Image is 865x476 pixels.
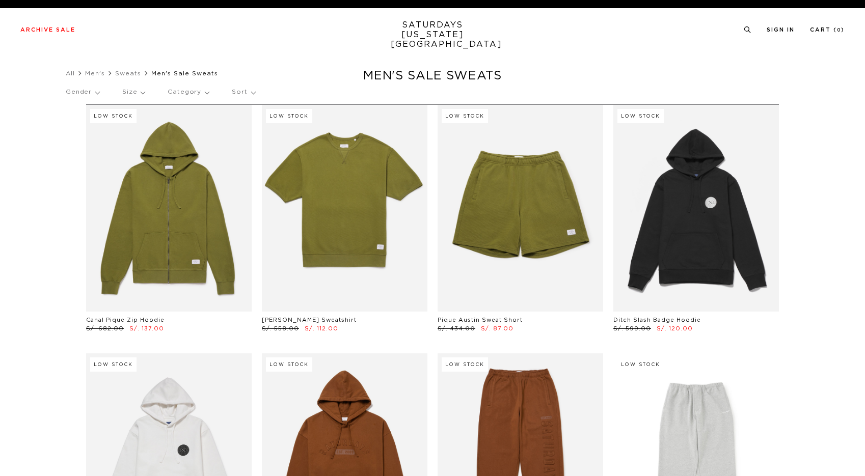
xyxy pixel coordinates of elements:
div: Low Stock [617,357,664,372]
div: Low Stock [442,109,488,123]
span: S/. 682.00 [86,326,124,331]
span: S/. 137.00 [129,326,164,331]
a: Canal Pique Zip Hoodie [86,317,165,323]
a: Archive Sale [20,27,75,33]
div: Low Stock [617,109,664,123]
p: Size [122,80,145,104]
a: Cart (0) [810,27,845,33]
span: S/. 599.00 [613,326,651,331]
div: Low Stock [266,357,312,372]
span: Men's Sale Sweats [151,70,218,76]
a: Men's [85,70,105,76]
div: Low Stock [266,109,312,123]
a: Sign In [767,27,795,33]
a: All [66,70,75,76]
a: SATURDAYS[US_STATE][GEOGRAPHIC_DATA] [391,20,475,49]
span: S/. 87.00 [481,326,513,331]
small: 0 [837,28,841,33]
span: S/. 434.00 [438,326,475,331]
div: Low Stock [90,357,137,372]
p: Gender [66,80,99,104]
a: Ditch Slash Badge Hoodie [613,317,701,323]
span: S/. 120.00 [657,326,693,331]
p: Category [168,80,209,104]
p: Sort [232,80,255,104]
span: S/. 558.00 [262,326,299,331]
div: Low Stock [442,357,488,372]
span: S/. 112.00 [305,326,338,331]
div: Low Stock [90,109,137,123]
a: Pique Austin Sweat Short [438,317,523,323]
a: [PERSON_NAME] Sweatshirt [262,317,357,323]
a: Sweats [115,70,141,76]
